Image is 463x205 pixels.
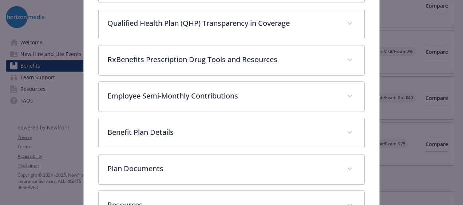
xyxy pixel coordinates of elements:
[99,9,364,39] div: Qualified Health Plan (QHP) Transparency in Coverage
[99,45,364,75] div: RxBenefits Prescription Drug Tools and Resources
[99,118,364,148] div: Benefit Plan Details
[107,54,338,65] p: RxBenefits Prescription Drug Tools and Resources
[107,91,338,101] p: Employee Semi-Monthly Contributions
[107,127,338,138] p: Benefit Plan Details
[107,163,338,174] p: Plan Documents
[99,82,364,112] div: Employee Semi-Monthly Contributions
[99,154,364,184] div: Plan Documents
[107,18,338,29] p: Qualified Health Plan (QHP) Transparency in Coverage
